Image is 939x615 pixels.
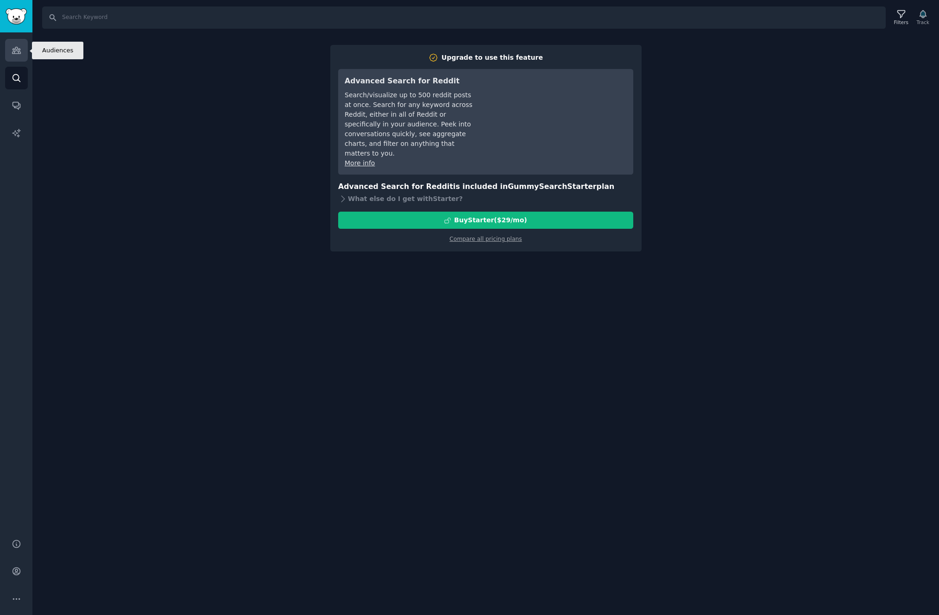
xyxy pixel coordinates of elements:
[488,75,627,145] iframe: YouTube video player
[508,182,596,191] span: GummySearch Starter
[345,75,475,87] h3: Advanced Search for Reddit
[6,8,27,25] img: GummySearch logo
[441,53,543,63] div: Upgrade to use this feature
[894,19,908,25] div: Filters
[454,215,527,225] div: Buy Starter ($ 29 /mo )
[345,159,375,167] a: More info
[345,90,475,158] div: Search/visualize up to 500 reddit posts at once. Search for any keyword across Reddit, either in ...
[338,181,633,193] h3: Advanced Search for Reddit is included in plan
[338,212,633,229] button: BuyStarter($29/mo)
[338,192,633,205] div: What else do I get with Starter ?
[449,236,522,242] a: Compare all pricing plans
[42,6,886,29] input: Search Keyword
